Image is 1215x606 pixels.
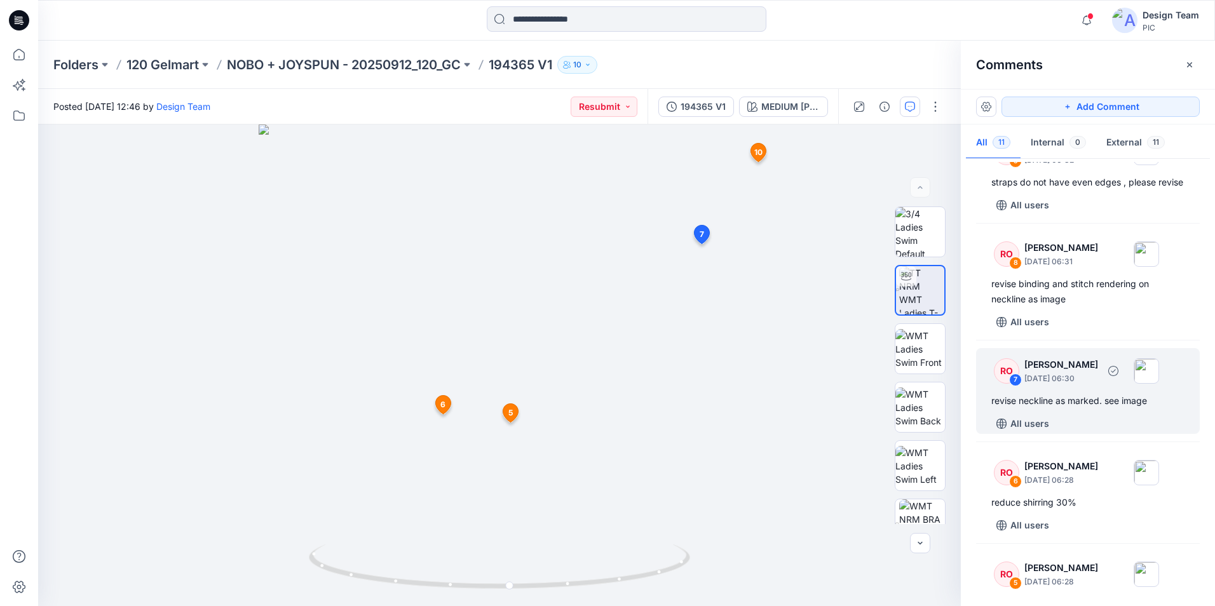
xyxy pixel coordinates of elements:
button: Internal [1021,127,1096,159]
button: All users [991,515,1054,535]
button: Add Comment [1001,97,1200,117]
div: 7 [1009,374,1022,386]
a: 120 Gelmart [126,56,199,74]
span: 11 [993,136,1010,149]
button: All [966,127,1021,159]
div: 8 [1009,257,1022,269]
p: All users [1010,416,1049,431]
img: WMT NRM BRA TOP GHOST [899,499,945,549]
a: Folders [53,56,98,74]
img: WMT Ladies Swim Left [895,446,945,486]
p: [DATE] 06:30 [1024,372,1098,385]
span: 0 [1069,136,1086,149]
p: 194365 V1 [489,56,552,74]
img: 3/4 Ladies Swim Default [895,207,945,257]
div: RO [994,358,1019,384]
a: Design Team [156,101,210,112]
div: RO [994,460,1019,485]
div: 194365 V1 [681,100,726,114]
p: 10 [573,58,581,72]
button: Details [874,97,895,117]
img: WMT Ladies Swim Front [895,329,945,369]
h2: Comments [976,57,1043,72]
div: straps do not have even edges , please revise [991,175,1184,190]
button: All users [991,195,1054,215]
p: [DATE] 06:28 [1024,576,1098,588]
div: revise neckline as marked. see image [991,393,1184,408]
p: [PERSON_NAME] [1024,240,1098,255]
div: reduce shirring 30% [991,495,1184,510]
div: 6 [1009,475,1022,488]
button: All users [991,414,1054,434]
p: [DATE] 06:31 [1024,255,1098,268]
div: 5 [1009,577,1022,589]
p: All users [1010,518,1049,533]
div: RO [994,241,1019,267]
button: 10 [557,56,597,74]
p: [PERSON_NAME] [1024,357,1098,372]
img: WMT Ladies Swim Back [895,387,945,428]
img: TT NRM WMT Ladies T-Pose [899,266,944,314]
p: [PERSON_NAME] [1024,459,1098,474]
p: [PERSON_NAME] [1024,560,1098,576]
button: External [1096,127,1175,159]
a: NOBO + JOYSPUN - 20250912_120_GC [227,56,461,74]
span: 11 [1147,136,1165,149]
p: All users [1010,198,1049,213]
button: 194365 V1 [658,97,734,117]
span: Posted [DATE] 12:46 by [53,100,210,113]
p: [DATE] 06:28 [1024,474,1098,487]
div: revise binding and stitch rendering on neckline as image [991,276,1184,307]
div: Design Team [1143,8,1199,23]
div: PIC [1143,23,1199,32]
div: RO [994,562,1019,587]
p: All users [1010,314,1049,330]
button: All users [991,312,1054,332]
div: MEDIUM [PERSON_NAME] [761,100,820,114]
button: MEDIUM [PERSON_NAME] [739,97,828,117]
img: avatar [1112,8,1137,33]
